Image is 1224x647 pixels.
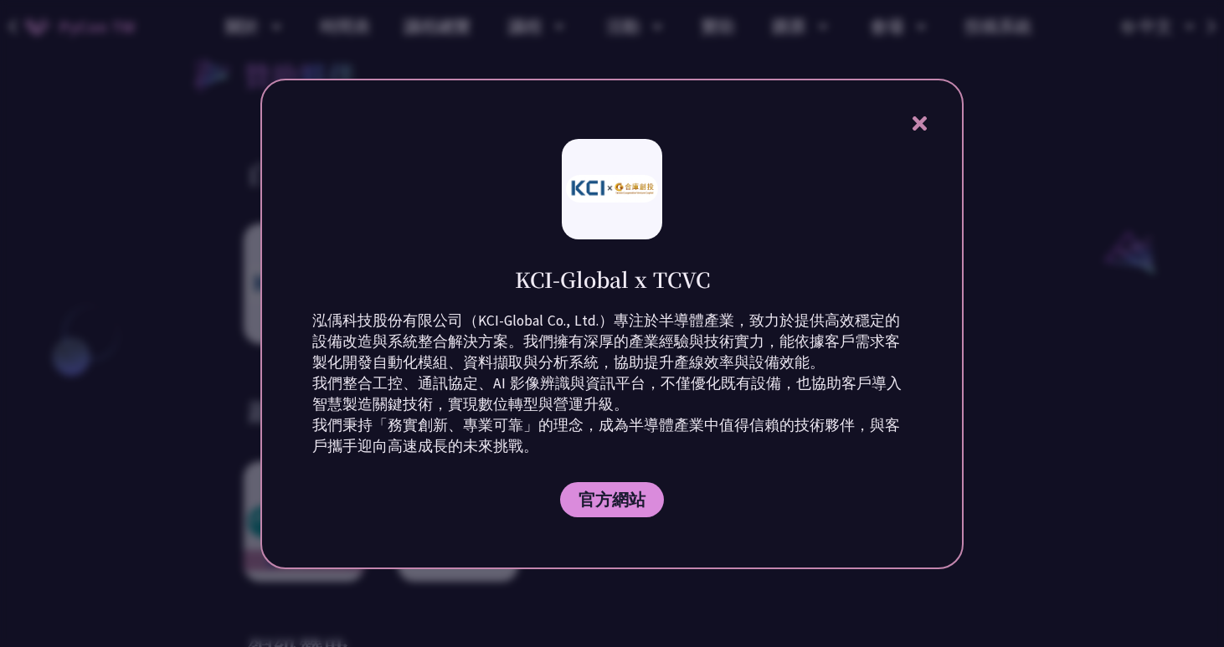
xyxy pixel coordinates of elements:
a: 官方網站 [560,482,664,517]
h1: KCI-Global x TCVC [515,264,710,294]
span: 官方網站 [579,489,645,510]
img: photo [566,175,658,202]
p: 泓偊科技股份有限公司（KCI-Global Co., Ltd.）專注於半導體產業，致力於提供高效穩定的設備改造與系統整合解決方案。我們擁有深厚的產業經驗與技術實力，能依據客戶需求客製化開發自動化... [312,311,912,457]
